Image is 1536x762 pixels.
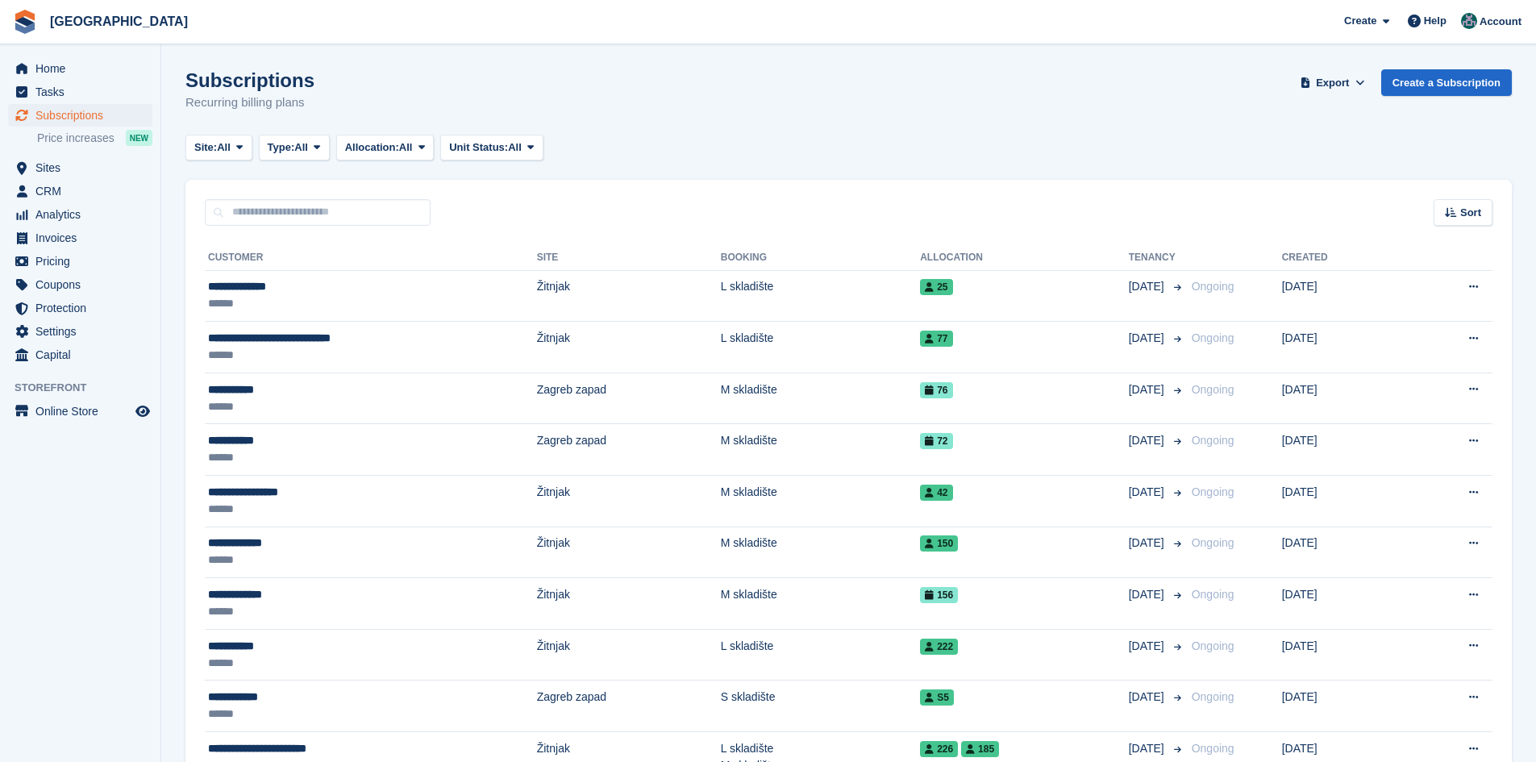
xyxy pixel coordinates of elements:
span: All [217,139,231,156]
a: menu [8,227,152,249]
span: Create [1344,13,1376,29]
span: 150 [920,535,958,552]
a: Create a Subscription [1381,69,1512,96]
th: Booking [721,245,920,271]
span: Capital [35,344,132,366]
td: L skladište [721,270,920,322]
td: [DATE] [1282,373,1404,424]
td: Žitnjak [537,476,721,527]
td: M skladište [721,424,920,476]
th: Site [537,245,721,271]
td: M skladište [721,527,920,578]
span: CRM [35,180,132,202]
a: [GEOGRAPHIC_DATA] [44,8,194,35]
td: Zagreb zapad [537,424,721,476]
td: L skladište [721,322,920,373]
td: M skladište [721,373,920,424]
a: menu [8,57,152,80]
span: Storefront [15,380,160,396]
td: L skladište [721,629,920,681]
th: Created [1282,245,1404,271]
span: Ongoing [1192,742,1234,755]
span: Ongoing [1192,383,1234,396]
span: [DATE] [1129,381,1168,398]
span: Subscriptions [35,104,132,127]
span: Home [35,57,132,80]
span: Settings [35,320,132,343]
td: [DATE] [1282,322,1404,373]
span: [DATE] [1129,432,1168,449]
span: Ongoing [1192,690,1234,703]
a: menu [8,81,152,103]
td: [DATE] [1282,681,1404,732]
span: Protection [35,297,132,319]
p: Recurring billing plans [185,94,314,112]
span: Online Store [35,400,132,423]
span: Ongoing [1192,434,1234,447]
span: [DATE] [1129,278,1168,295]
span: [DATE] [1129,330,1168,347]
td: [DATE] [1282,476,1404,527]
a: menu [8,203,152,226]
span: 77 [920,331,952,347]
span: Price increases [37,131,114,146]
span: [DATE] [1129,484,1168,501]
span: 25 [920,279,952,295]
span: [DATE] [1129,638,1168,655]
span: Type: [268,139,295,156]
a: menu [8,180,152,202]
span: Pricing [35,250,132,273]
span: [DATE] [1129,740,1168,757]
span: Ongoing [1192,639,1234,652]
a: menu [8,320,152,343]
button: Site: All [185,135,252,161]
span: [DATE] [1129,535,1168,552]
button: Unit Status: All [440,135,543,161]
button: Type: All [259,135,330,161]
td: Zagreb zapad [537,681,721,732]
a: menu [8,344,152,366]
a: Price increases NEW [37,129,152,147]
td: [DATE] [1282,424,1404,476]
span: S5 [920,689,954,706]
th: Customer [205,245,537,271]
a: menu [8,273,152,296]
span: 185 [961,741,999,757]
span: All [294,139,308,156]
td: Žitnjak [537,527,721,578]
span: Help [1424,13,1447,29]
td: M skladište [721,578,920,630]
td: Žitnjak [537,629,721,681]
td: M skladište [721,476,920,527]
a: Preview store [133,402,152,421]
span: Ongoing [1192,588,1234,601]
img: stora-icon-8386f47178a22dfd0bd8f6a31ec36ba5ce8667c1dd55bd0f319d3a0aa187defe.svg [13,10,37,34]
h1: Subscriptions [185,69,314,91]
span: [DATE] [1129,586,1168,603]
span: Export [1316,75,1349,91]
td: [DATE] [1282,527,1404,578]
span: All [399,139,413,156]
a: menu [8,104,152,127]
td: Zagreb zapad [537,373,721,424]
span: Sites [35,156,132,179]
span: Allocation: [345,139,399,156]
span: Ongoing [1192,485,1234,498]
td: Žitnjak [537,578,721,630]
a: menu [8,250,152,273]
span: 76 [920,382,952,398]
a: menu [8,156,152,179]
span: Coupons [35,273,132,296]
span: Ongoing [1192,536,1234,549]
th: Tenancy [1129,245,1185,271]
span: Ongoing [1192,280,1234,293]
td: [DATE] [1282,578,1404,630]
span: Site: [194,139,217,156]
td: Žitnjak [537,270,721,322]
span: Sort [1460,205,1481,221]
div: NEW [126,130,152,146]
button: Allocation: All [336,135,435,161]
span: 42 [920,485,952,501]
span: Tasks [35,81,132,103]
a: menu [8,297,152,319]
